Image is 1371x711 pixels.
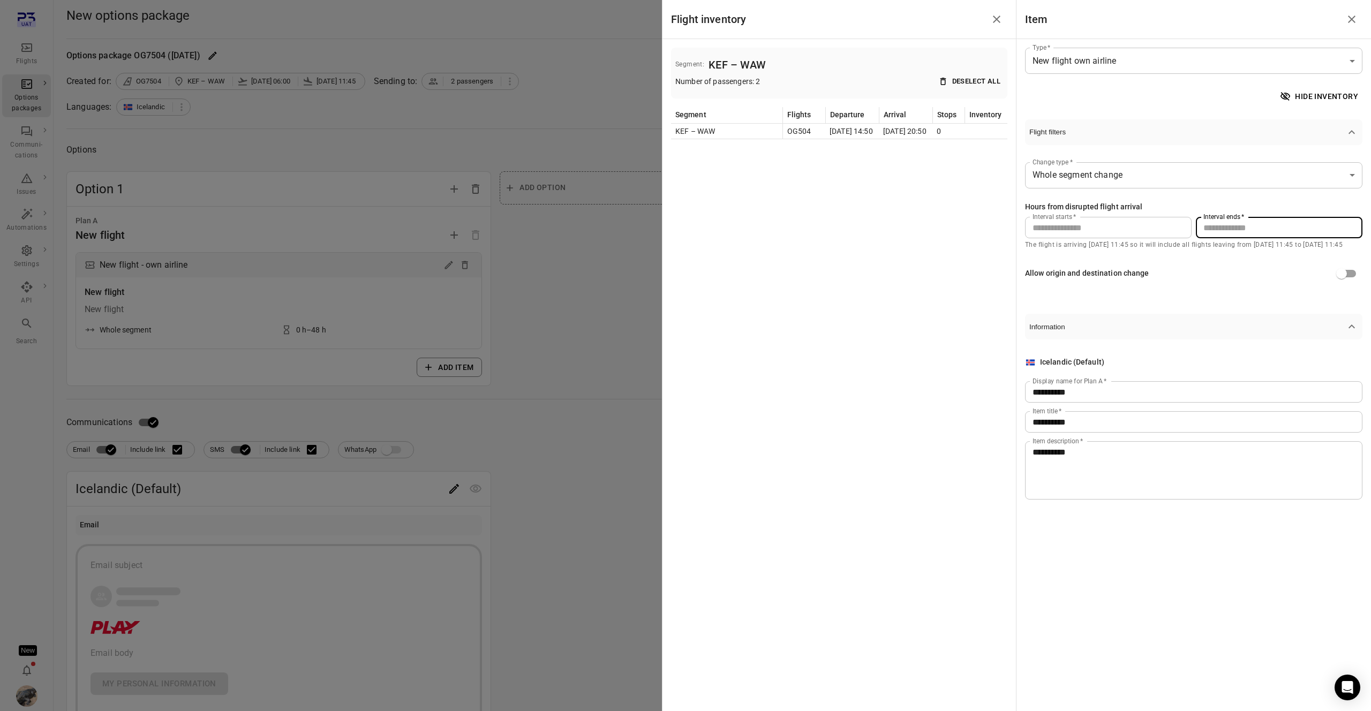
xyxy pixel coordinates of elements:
span: Information [1029,323,1345,331]
span: Flight filters [1029,128,1345,136]
label: Display name for Plan A [1033,376,1107,385]
h1: Item [1025,11,1048,28]
div: Flight filters [1025,339,1362,517]
span: Whole segment change [1033,169,1345,181]
label: Item title [1033,406,1062,415]
div: Allow origin and destination change [1025,268,1149,279]
label: Interval ends [1203,212,1245,221]
div: Icelandic (Default) [1040,357,1104,368]
button: Information [1025,314,1362,339]
label: Interval starts [1033,212,1076,221]
div: Open Intercom Messenger [1335,675,1360,700]
div: Hours from disrupted flight arrival [1025,201,1143,213]
div: Flight filters [1025,145,1362,301]
button: Hide inventory [1278,87,1362,107]
label: Item description [1033,436,1083,445]
label: Change type [1033,157,1073,167]
label: Type [1033,43,1051,52]
span: New flight own airline [1033,55,1345,67]
p: The flight is arriving [DATE] 11:45 so it will include all flights leaving from [DATE] 11:45 to [... [1025,240,1362,251]
button: Flight filters [1025,119,1362,145]
button: Close drawer [1341,9,1362,30]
